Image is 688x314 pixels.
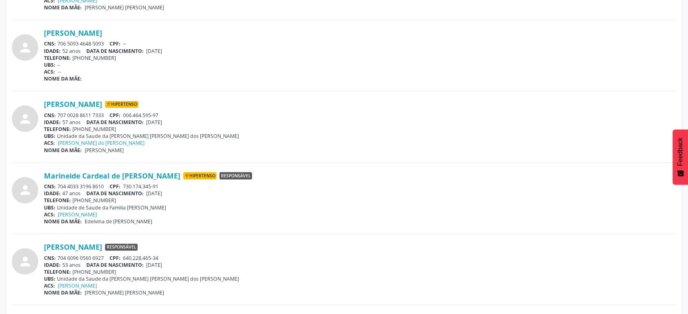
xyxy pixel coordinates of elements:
[183,172,217,179] span: Hipertenso
[85,289,164,296] span: [PERSON_NAME] [PERSON_NAME]
[146,48,162,55] span: [DATE]
[58,211,97,218] a: [PERSON_NAME]
[44,197,71,204] span: TELEFONE:
[44,289,82,296] span: NOME DA MÃE:
[673,129,688,185] button: Feedback - Mostrar pesquisa
[105,101,138,108] span: Hipertenso
[123,183,158,190] span: 730.174.345-91
[44,112,56,119] span: CNS:
[44,28,102,37] a: [PERSON_NAME]
[44,190,676,197] div: 47 anos
[677,137,684,166] span: Feedback
[86,190,144,197] span: DATA DE NASCIMENTO:
[44,48,676,55] div: 52 anos
[85,218,152,225] span: Edelvina de [PERSON_NAME]
[110,183,121,190] span: CPF:
[86,119,144,126] span: DATA DE NASCIMENTO:
[44,119,61,126] span: IDADE:
[85,147,124,154] span: [PERSON_NAME]
[44,4,82,11] span: NOME DA MÃE:
[44,126,71,133] span: TELEFONE:
[44,211,55,218] span: ACS:
[85,4,164,11] span: [PERSON_NAME] [PERSON_NAME]
[44,40,676,47] div: 706 5093 4648 5093
[44,126,676,133] div: [PHONE_NUMBER]
[44,147,82,154] span: NOME DA MÃE:
[44,183,56,190] span: CNS:
[44,204,676,211] div: Unidade de Saude da Familia [PERSON_NAME]
[18,183,33,197] i: person
[44,275,676,282] div: Unidade da Saude da [PERSON_NAME] [PERSON_NAME] dos [PERSON_NAME]
[146,119,162,126] span: [DATE]
[44,61,55,68] span: UBS:
[58,68,61,75] span: --
[44,48,61,55] span: IDADE:
[44,268,71,275] span: TELEFONE:
[44,183,676,190] div: 704 4033 3196 8610
[58,140,145,146] a: [PERSON_NAME] do [PERSON_NAME]
[110,255,121,262] span: CPF:
[44,242,102,251] a: [PERSON_NAME]
[58,282,97,289] a: [PERSON_NAME]
[44,100,102,109] a: [PERSON_NAME]
[44,133,676,140] div: Unidade da Saude da [PERSON_NAME] [PERSON_NAME] dos [PERSON_NAME]
[44,190,61,197] span: IDADE:
[86,262,144,268] span: DATA DE NASCIMENTO:
[110,112,121,119] span: CPF:
[44,140,55,146] span: ACS:
[44,275,55,282] span: UBS:
[44,255,676,262] div: 704 6096 0560 6927
[44,204,55,211] span: UBS:
[18,111,33,126] i: person
[44,75,82,82] span: NOME DA MÃE:
[44,171,180,180] a: Marineide Cardeal de [PERSON_NAME]
[44,268,676,275] div: [PHONE_NUMBER]
[44,55,676,61] div: [PHONE_NUMBER]
[44,255,56,262] span: CNS:
[219,172,252,179] span: Responsável
[18,40,33,55] i: person
[146,262,162,268] span: [DATE]
[44,262,61,268] span: IDADE:
[123,255,158,262] span: 640.228.465-34
[44,282,55,289] span: ACS:
[44,112,676,119] div: 707 0028 8611 7333
[110,40,121,47] span: CPF:
[44,197,676,204] div: [PHONE_NUMBER]
[44,68,55,75] span: ACS:
[146,190,162,197] span: [DATE]
[44,40,56,47] span: CNS:
[44,133,55,140] span: UBS:
[123,40,126,47] span: --
[44,61,676,68] div: --
[123,112,158,119] span: 006.464.595-97
[86,48,144,55] span: DATA DE NASCIMENTO:
[105,244,138,251] span: Responsável
[44,218,82,225] span: NOME DA MÃE:
[44,119,676,126] div: 57 anos
[18,254,33,269] i: person
[44,262,676,268] div: 53 anos
[44,55,71,61] span: TELEFONE:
